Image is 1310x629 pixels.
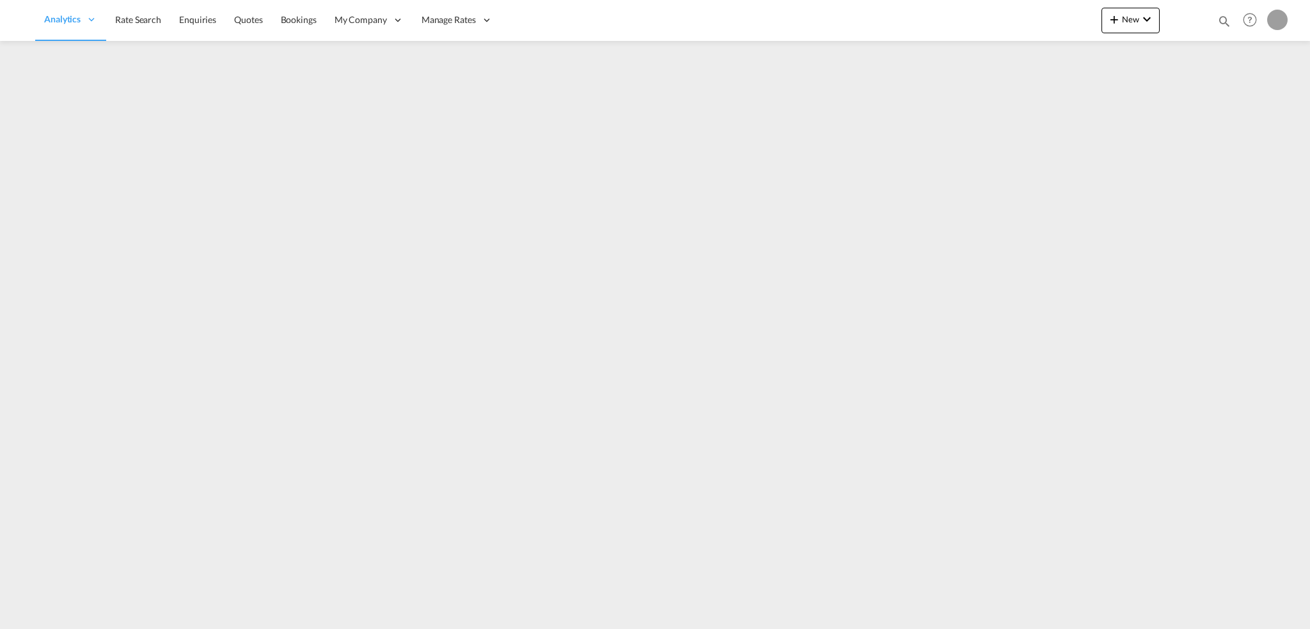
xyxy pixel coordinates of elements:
[115,14,161,25] span: Rate Search
[1107,12,1122,27] md-icon: icon-plus 400-fg
[1139,12,1155,27] md-icon: icon-chevron-down
[422,13,476,26] span: Manage Rates
[281,14,317,25] span: Bookings
[1107,14,1155,24] span: New
[1217,14,1231,28] md-icon: icon-magnify
[1101,8,1160,33] button: icon-plus 400-fgNewicon-chevron-down
[234,14,262,25] span: Quotes
[179,14,216,25] span: Enquiries
[44,13,81,26] span: Analytics
[335,13,387,26] span: My Company
[1217,14,1231,33] div: icon-magnify
[1239,9,1261,31] span: Help
[1239,9,1267,32] div: Help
